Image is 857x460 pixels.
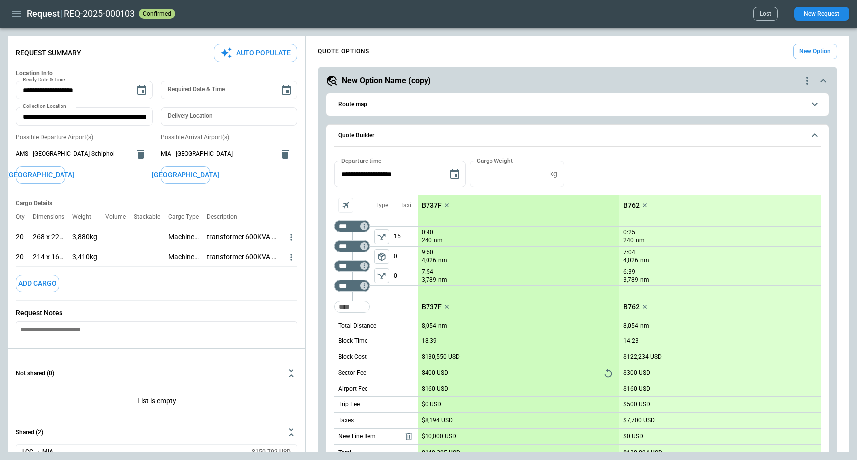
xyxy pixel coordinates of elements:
button: left aligned [374,229,389,244]
p: Block Cost [338,353,367,361]
h6: Cargo Details [16,200,297,207]
p: 15 [394,227,418,246]
h1: Request [27,8,60,20]
p: nm [636,236,645,245]
div: quote-option-actions [801,75,813,87]
p: Taxes [338,416,354,425]
div: transformer 600KVA 0.48-1.4-4.8KV STEP UP VSD [207,227,286,247]
button: Reset [601,366,615,381]
p: List is empty [16,385,297,420]
p: transformer 600KVA 34.50-.480KV 12 PULSE REV01 [207,253,278,261]
p: Request Summary [16,49,81,57]
p: nm [434,236,443,245]
span: package_2 [377,252,387,262]
p: Type [375,201,388,210]
p: Qty [16,213,33,221]
h6: Total [338,450,351,456]
p: 18:39 [422,337,437,345]
p: 20 [16,233,24,241]
button: New Request [794,7,849,21]
div: Machinery & Industrial Equipment [168,247,207,266]
button: Shared (2) [16,420,297,444]
label: Collection Location [23,103,66,110]
p: Total Distance [338,322,376,330]
h6: Route map [338,101,367,108]
p: 0 [394,247,418,266]
p: 3,880kg [72,233,97,241]
button: Add Cargo [16,275,59,292]
p: Cargo Type [168,213,207,221]
p: Sector Fee [338,369,366,377]
p: Stackable [134,213,168,221]
p: $160 USD [422,385,448,393]
p: nm [640,322,649,330]
p: 6:39 [623,268,635,276]
p: 3,410kg [72,253,97,261]
p: 7:04 [623,249,635,256]
div: Too short [334,260,370,272]
p: Possible Arrival Airport(s) [161,133,298,142]
h6: Shared (2) [16,429,43,436]
button: Lost [753,7,778,21]
p: 240 [422,236,432,245]
p: Block Time [338,337,367,345]
p: nm [438,256,447,264]
p: 3,789 [422,276,436,284]
p: $130,894 USD [623,449,662,457]
button: [GEOGRAPHIC_DATA] [161,166,210,184]
p: $130,550 USD [422,353,460,361]
p: transformer 600KVA 0.48-1.4-4.8KV STEP UP VSD [207,233,278,241]
p: B737F [422,201,442,210]
p: kg [550,170,557,178]
p: 4,026 [422,256,436,264]
p: $500 USD [623,401,650,408]
p: New Line Item [338,432,376,441]
button: Auto Populate [214,44,297,62]
span: MIA - [GEOGRAPHIC_DATA] [161,150,274,158]
span: Type of sector [374,249,389,264]
p: 8,054 [422,322,436,329]
p: Description [207,213,245,221]
p: Weight [72,213,99,221]
div: Too short [334,280,370,292]
button: more [286,252,296,262]
p: Possible Departure Airport(s) [16,133,153,142]
p: 268 x 226 x 180.5cm [33,233,64,241]
p: $7,700 USD [623,417,655,424]
p: $149,305 USD [422,449,460,457]
h6: Location Info [16,70,297,77]
p: $300 USD [623,369,650,377]
p: $400 USD [422,369,448,377]
p: — [134,233,139,241]
button: New Option [793,44,837,59]
label: Cargo Weight [477,156,513,165]
p: Machinery & Industrial Equipment [168,253,199,261]
div: 214 x 165 x 133cm [33,247,72,266]
button: delete [275,144,295,164]
p: — [134,253,139,261]
h6: LGG → MIA [22,449,53,455]
span: AMS - [GEOGRAPHIC_DATA] Schiphol [16,150,129,158]
button: New Option Name (copy)quote-option-actions [326,75,829,87]
p: Airport Fee [338,385,367,393]
p: 8,054 [623,322,638,329]
p: 0:40 [422,229,433,236]
button: more [286,232,296,242]
p: — [105,253,111,261]
h6: Not shared (0) [16,370,54,377]
p: $122,234 USD [623,353,662,361]
p: nm [640,276,649,284]
div: Too short [334,240,370,252]
p: 0:25 [623,229,635,236]
button: Quote Builder [334,125,821,147]
div: 268 x 226 x 180.5cm [33,227,72,247]
h6: $150,792 USD [252,449,291,455]
h6: Quote Builder [338,132,374,139]
p: Volume [105,213,134,221]
button: left aligned [374,268,389,283]
p: nm [438,322,447,330]
p: Trip Fee [338,400,360,409]
p: 20 [16,253,24,261]
span: Aircraft selection [338,198,353,213]
button: Choose date, selected date is Sep 10, 2025 [132,80,152,100]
